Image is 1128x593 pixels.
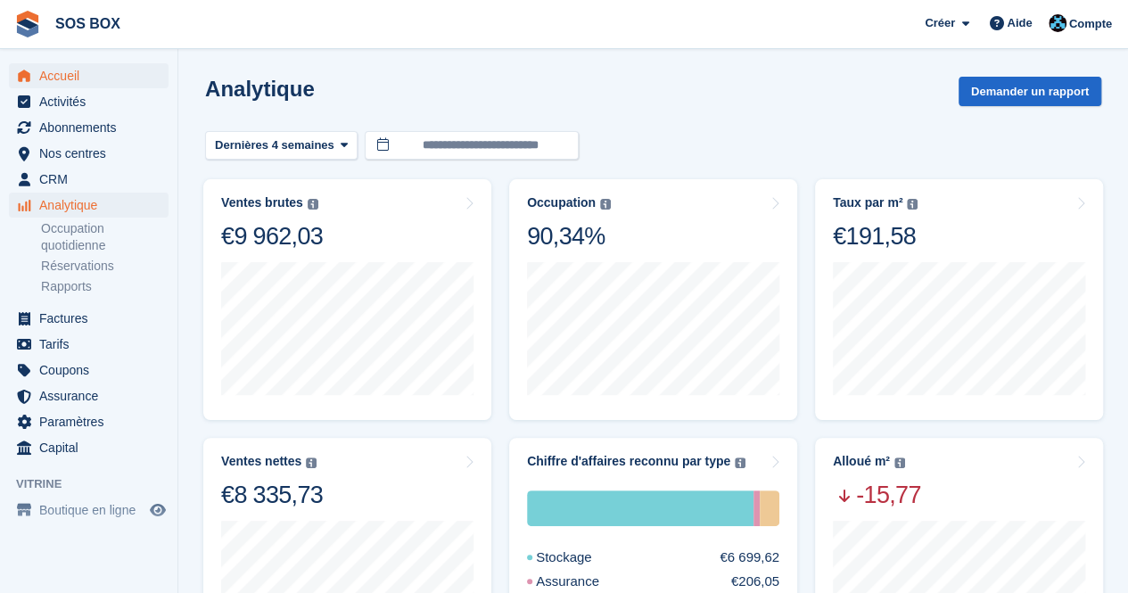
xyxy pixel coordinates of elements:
[39,167,146,192] span: CRM
[39,141,146,166] span: Nos centres
[9,89,169,114] a: menu
[894,457,905,468] img: icon-info-grey-7440780725fd019a000dd9b08b2336e03edf1995a4989e88bcd33f0948082b44.svg
[215,136,334,154] span: Dernières 4 semaines
[9,306,169,331] a: menu
[527,572,642,592] div: Assurance
[16,475,177,493] span: Vitrine
[221,454,301,469] div: Ventes nettes
[753,490,761,526] div: Assurance
[221,480,323,510] div: €8 335,73
[9,193,169,218] a: menu
[41,258,169,275] a: Réservations
[527,548,635,568] div: Stockage
[9,63,169,88] a: menu
[925,14,955,32] span: Créer
[39,358,146,383] span: Coupons
[48,9,128,38] a: SOS BOX
[221,195,303,210] div: Ventes brutes
[39,409,146,434] span: Paramètres
[9,358,169,383] a: menu
[735,457,745,468] img: icon-info-grey-7440780725fd019a000dd9b08b2336e03edf1995a4989e88bcd33f0948082b44.svg
[205,77,315,101] h2: Analytique
[147,499,169,521] a: Boutique d'aperçu
[39,63,146,88] span: Accueil
[833,454,890,469] div: Alloué m²
[9,409,169,434] a: menu
[39,193,146,218] span: Analytique
[1007,14,1032,32] span: Aide
[308,199,318,210] img: icon-info-grey-7440780725fd019a000dd9b08b2336e03edf1995a4989e88bcd33f0948082b44.svg
[527,221,611,251] div: 90,34%
[39,435,146,460] span: Capital
[14,11,41,37] img: stora-icon-8386f47178a22dfd0bd8f6a31ec36ba5ce8667c1dd55bd0f319d3a0aa187defe.svg
[527,490,753,526] div: Stockage
[1049,14,1066,32] img: Hugo Henkelman
[9,167,169,192] a: menu
[833,480,921,510] span: -15,77
[9,498,169,523] a: menu
[9,332,169,357] a: menu
[205,131,358,161] button: Dernières 4 semaines
[9,383,169,408] a: menu
[1069,15,1112,33] span: Compte
[9,115,169,140] a: menu
[306,457,317,468] img: icon-info-grey-7440780725fd019a000dd9b08b2336e03edf1995a4989e88bcd33f0948082b44.svg
[527,454,730,469] div: Chiffre d'affaires reconnu par type
[600,199,611,210] img: icon-info-grey-7440780725fd019a000dd9b08b2336e03edf1995a4989e88bcd33f0948082b44.svg
[39,383,146,408] span: Assurance
[907,199,918,210] img: icon-info-grey-7440780725fd019a000dd9b08b2336e03edf1995a4989e88bcd33f0948082b44.svg
[39,115,146,140] span: Abonnements
[760,490,779,526] div: Unique
[959,77,1101,106] button: Demander un rapport
[833,221,918,251] div: €191,58
[39,498,146,523] span: Boutique en ligne
[9,435,169,460] a: menu
[527,195,596,210] div: Occupation
[39,306,146,331] span: Factures
[720,548,779,568] div: €6 699,62
[9,141,169,166] a: menu
[731,572,779,592] div: €206,05
[39,89,146,114] span: Activités
[221,221,323,251] div: €9 962,03
[833,195,902,210] div: Taux par m²
[39,332,146,357] span: Tarifs
[41,278,169,295] a: Rapports
[41,220,169,254] a: Occupation quotidienne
